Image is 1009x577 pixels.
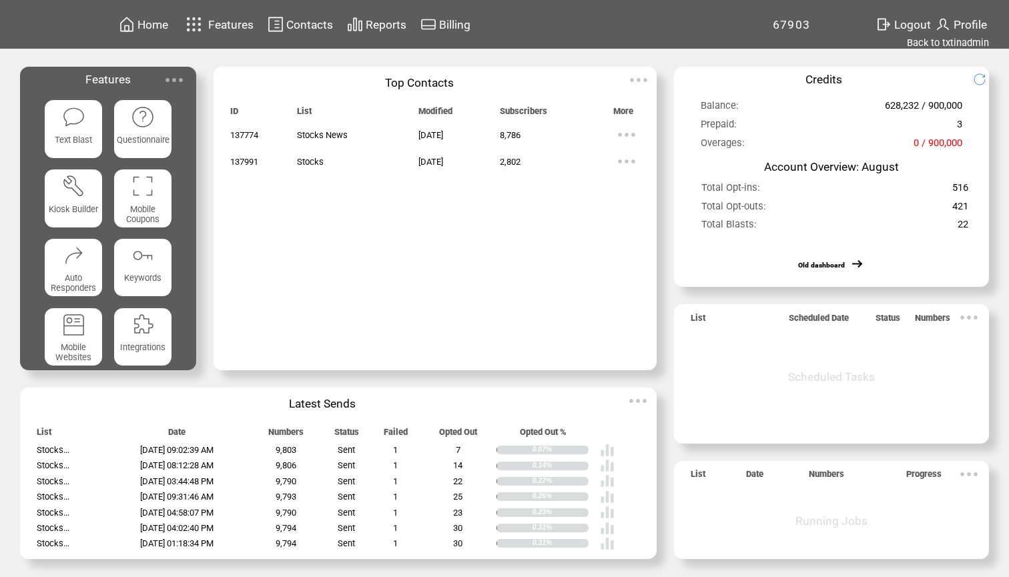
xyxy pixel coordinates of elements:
span: Numbers [809,469,844,485]
span: 137774 [230,130,258,140]
span: 25 [453,492,462,502]
span: 9,794 [276,538,296,548]
span: 67903 [773,18,811,31]
img: poll%20-%20white.svg [600,474,615,488]
a: Integrations [114,308,172,366]
span: Stocks... [37,460,69,470]
span: Mobile Websites [55,342,91,362]
img: auto-responders.svg [62,243,85,267]
span: Scheduled Date [789,313,849,329]
span: 1 [393,538,398,548]
span: 1 [393,523,398,533]
span: Date [746,469,763,485]
a: Auto Responders [45,239,103,297]
img: integrations.svg [131,313,154,336]
span: 22 [958,218,968,236]
span: 1 [393,492,398,502]
span: 2,802 [500,157,521,167]
span: 8,786 [500,130,521,140]
img: ellypsis.svg [613,121,640,148]
span: Sent [338,508,355,518]
span: Questionnaire [117,135,170,145]
span: Credits [805,73,842,86]
img: contacts.svg [268,16,284,33]
img: keywords.svg [131,243,154,267]
span: 23 [453,508,462,518]
span: Sent [338,476,355,486]
span: Sent [338,538,355,548]
img: coupons.svg [131,174,154,197]
span: [DATE] 03:44:48 PM [140,476,214,486]
a: Kiosk Builder [45,169,103,227]
span: Stocks... [37,476,69,486]
div: 0.23% [533,508,589,517]
span: Stocks... [37,508,69,518]
img: ellypsis.svg [625,388,651,414]
span: Auto Responders [51,273,96,293]
span: Latest Sends [289,397,356,410]
a: Mobile Coupons [114,169,172,227]
span: Opted Out % [520,427,567,443]
img: poll%20-%20white.svg [600,505,615,520]
span: 0 / 900,000 [914,137,962,155]
span: 3 [957,118,962,136]
div: 0.31% [533,524,589,532]
img: chart.svg [347,16,363,33]
span: Text Blast [55,135,92,145]
span: 30 [453,523,462,533]
img: text-blast.svg [62,105,85,129]
span: Overages: [701,137,745,155]
a: Mobile Websites [45,308,103,366]
span: Billing [439,18,470,31]
span: Total Opt-ins: [701,181,760,199]
span: 628,232 / 900,000 [885,99,962,117]
span: Status [876,313,900,329]
img: exit.svg [876,16,892,33]
a: Text Blast [45,100,103,158]
span: List [37,427,51,443]
span: Sent [338,492,355,502]
span: 9,806 [276,460,296,470]
span: Sent [338,460,355,470]
span: Date [168,427,186,443]
span: Contacts [286,18,333,31]
img: features.svg [182,13,206,35]
span: Scheduled Tasks [788,370,875,384]
span: Features [85,73,131,86]
span: 7 [456,445,460,455]
span: Reports [366,18,406,31]
img: poll%20-%20white.svg [600,521,615,536]
span: 421 [952,200,968,218]
a: Reports [345,14,408,35]
span: [DATE] 04:02:40 PM [140,523,214,533]
span: Stocks News [297,130,348,140]
span: Home [137,18,168,31]
span: Kiosk Builder [49,204,98,214]
span: 30 [453,538,462,548]
span: Stocks... [37,492,69,502]
div: 0.22% [533,477,589,486]
span: Stocks... [37,523,69,533]
span: Subscribers [500,106,547,122]
div: 0.14% [533,462,589,470]
span: Sent [338,523,355,533]
span: 516 [952,181,968,199]
img: ellypsis.svg [625,67,652,93]
img: poll%20-%20white.svg [600,536,615,551]
span: 1 [393,508,398,518]
img: poll%20-%20white.svg [600,490,615,504]
a: Profile [933,14,989,35]
img: refresh.png [973,73,996,86]
span: Stocks... [37,538,69,548]
span: 9,794 [276,523,296,533]
img: ellypsis.svg [956,304,982,331]
span: [DATE] [418,130,443,140]
span: ID [230,106,238,122]
a: Logout [874,14,933,35]
span: [DATE] 01:18:34 PM [140,538,214,548]
img: tool%201.svg [62,174,85,197]
span: 1 [393,460,398,470]
span: Profile [954,18,987,31]
div: 0.07% [533,446,589,454]
a: Features [180,11,256,37]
